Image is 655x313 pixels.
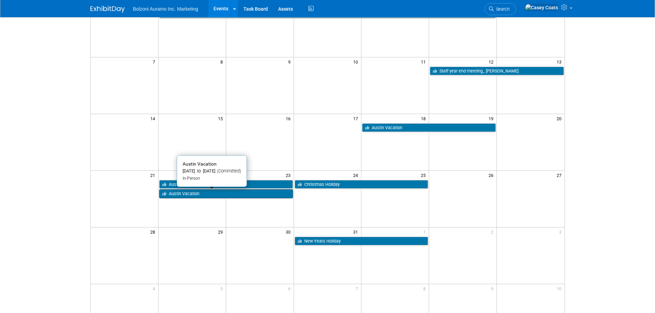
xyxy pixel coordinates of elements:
span: 30 [285,227,294,236]
span: Bolzoni Auramo Inc. Marketing [133,6,198,12]
span: 4 [152,284,158,293]
a: Austin Vacation [159,189,293,198]
span: 26 [488,171,496,179]
span: 8 [220,57,226,66]
span: 19 [488,114,496,123]
span: 5 [220,284,226,293]
span: Austin Vacation [183,161,217,167]
span: 10 [352,57,361,66]
a: Search [484,3,516,15]
span: 28 [150,227,158,236]
div: [DATE] to [DATE] [183,168,241,174]
span: 31 [352,227,361,236]
span: 23 [285,171,294,179]
span: (Committed) [215,168,241,174]
span: 25 [420,171,429,179]
span: 21 [150,171,158,179]
span: 18 [420,114,429,123]
span: Search [494,7,510,12]
a: Christmas Holiday [295,180,428,189]
span: 13 [556,57,565,66]
span: 1 [423,227,429,236]
span: 20 [556,114,565,123]
span: 14 [150,114,158,123]
span: 2 [490,227,496,236]
span: 29 [217,227,226,236]
span: In-Person [183,176,200,181]
span: 3 [558,227,565,236]
img: Casey Coats [525,4,558,11]
a: Staff year end meeting_ [PERSON_NAME] [430,67,564,76]
a: Austin Vacation [159,180,293,189]
span: 10 [556,284,565,293]
span: 15 [217,114,226,123]
span: 6 [287,284,294,293]
span: 24 [352,171,361,179]
span: 16 [285,114,294,123]
span: 11 [420,57,429,66]
span: 7 [355,284,361,293]
span: 12 [488,57,496,66]
a: New Years Holiday [295,237,428,246]
a: Austin Vacation [362,123,496,132]
span: 8 [423,284,429,293]
span: 17 [352,114,361,123]
img: ExhibitDay [90,6,125,13]
span: 7 [152,57,158,66]
span: 9 [490,284,496,293]
span: 9 [287,57,294,66]
span: 27 [556,171,565,179]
